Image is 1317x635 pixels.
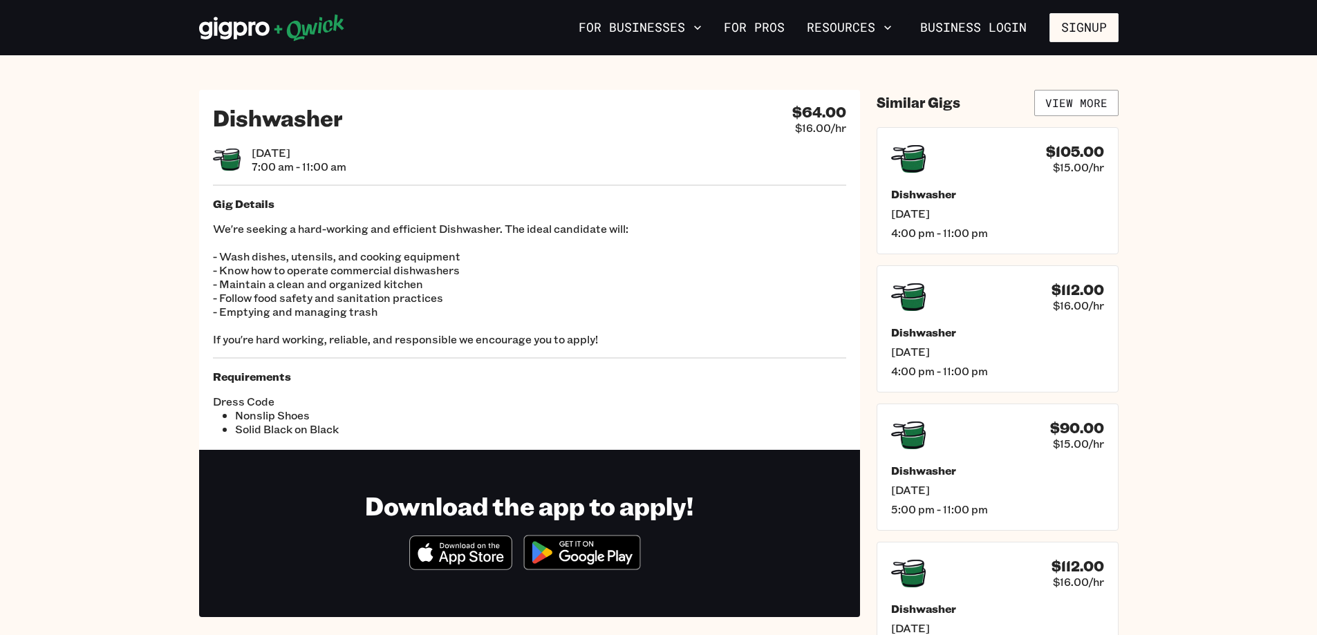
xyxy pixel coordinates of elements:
[365,490,693,521] h1: Download the app to apply!
[891,602,1104,616] h5: Dishwasher
[877,94,960,111] h4: Similar Gigs
[213,370,846,383] h5: Requirements
[795,121,846,135] span: $16.00/hr
[515,527,649,578] img: Get it on Google Play
[235,408,530,422] li: Nonslip Shoes
[891,364,1104,378] span: 4:00 pm - 11:00 pm
[1052,558,1104,575] h4: $112.00
[213,104,343,131] h2: Dishwasher
[252,160,346,173] span: 7:00 am - 11:00 am
[891,207,1104,220] span: [DATE]
[213,222,846,346] p: We're seeking a hard-working and efficient Dishwasher. The ideal candidate will: - Wash dishes, u...
[877,265,1119,392] a: $112.00$16.00/hrDishwasher[DATE]4:00 pm - 11:00 pm
[891,226,1104,240] span: 4:00 pm - 11:00 pm
[801,16,897,39] button: Resources
[213,395,530,408] span: Dress Code
[891,187,1104,201] h5: Dishwasher
[1049,13,1119,42] button: Signup
[213,197,846,211] h5: Gig Details
[877,127,1119,254] a: $105.00$15.00/hrDishwasher[DATE]4:00 pm - 11:00 pm
[252,146,346,160] span: [DATE]
[792,104,846,121] h4: $64.00
[1050,419,1104,437] h4: $90.00
[573,16,707,39] button: For Businesses
[891,325,1104,339] h5: Dishwasher
[1052,281,1104,298] h4: $112.00
[877,404,1119,531] a: $90.00$15.00/hrDishwasher[DATE]5:00 pm - 11:00 pm
[891,483,1104,497] span: [DATE]
[1053,160,1104,174] span: $15.00/hr
[891,345,1104,359] span: [DATE]
[1053,298,1104,312] span: $16.00/hr
[1034,90,1119,116] a: View More
[908,13,1038,42] a: Business Login
[718,16,790,39] a: For Pros
[1046,143,1104,160] h4: $105.00
[1053,437,1104,451] span: $15.00/hr
[891,502,1104,516] span: 5:00 pm - 11:00 pm
[1053,575,1104,589] span: $16.00/hr
[891,621,1104,635] span: [DATE]
[409,558,513,573] a: Download on the App Store
[891,464,1104,477] h5: Dishwasher
[235,422,530,436] li: Solid Black on Black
